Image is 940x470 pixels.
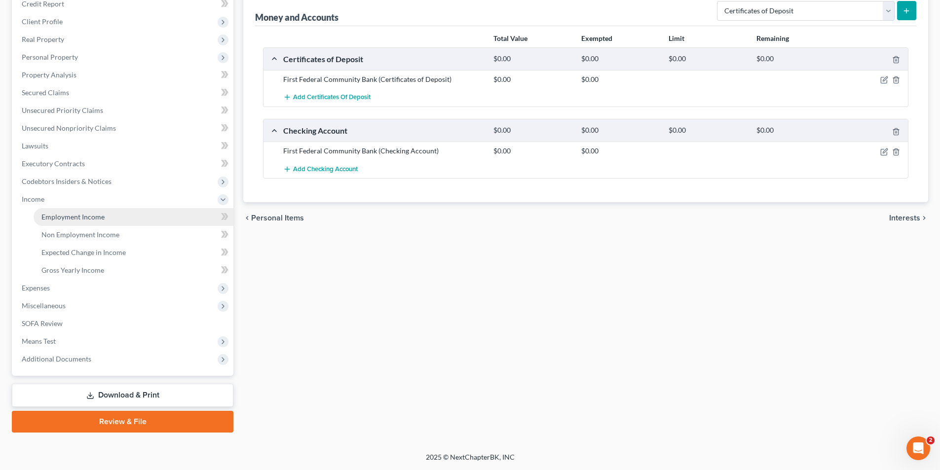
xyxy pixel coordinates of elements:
span: Non Employment Income [41,230,119,239]
span: Unsecured Nonpriority Claims [22,124,116,132]
div: $0.00 [576,54,664,64]
button: Interests chevron_right [889,214,928,222]
a: SOFA Review [14,315,233,332]
span: Gross Yearly Income [41,266,104,274]
a: Download & Print [12,384,233,407]
div: First Federal Community Bank (Checking Account) [278,146,489,156]
span: Employment Income [41,213,105,221]
button: chevron_left Personal Items [243,214,304,222]
span: 2 [927,436,935,444]
div: Certificates of Deposit [278,54,489,64]
span: Expected Change in Income [41,248,126,256]
i: chevron_left [243,214,251,222]
span: SOFA Review [22,319,63,327]
strong: Remaining [756,34,789,42]
a: Unsecured Priority Claims [14,102,233,119]
div: $0.00 [489,54,576,64]
div: 2025 © NextChapterBK, INC [189,452,752,470]
iframe: Intercom live chat [906,436,930,460]
span: Interests [889,214,920,222]
div: Money and Accounts [255,11,338,23]
div: $0.00 [489,126,576,135]
div: $0.00 [752,126,839,135]
a: Gross Yearly Income [34,261,233,279]
span: Means Test [22,337,56,345]
div: $0.00 [752,54,839,64]
span: Personal Items [251,214,304,222]
strong: Limit [669,34,684,42]
strong: Total Value [493,34,527,42]
span: Income [22,195,44,203]
span: Add Checking Account [293,165,358,173]
a: Executory Contracts [14,155,233,173]
div: Checking Account [278,125,489,136]
a: Employment Income [34,208,233,226]
div: $0.00 [576,74,664,84]
i: chevron_right [920,214,928,222]
div: $0.00 [576,126,664,135]
button: Add Checking Account [283,160,358,178]
span: Add Certificates of Deposit [293,94,371,102]
div: $0.00 [664,54,751,64]
span: Codebtors Insiders & Notices [22,177,112,185]
button: Add Certificates of Deposit [283,88,371,107]
div: First Federal Community Bank (Certificates of Deposit) [278,74,489,84]
div: $0.00 [576,146,664,156]
a: Review & File [12,411,233,433]
a: Expected Change in Income [34,244,233,261]
a: Unsecured Nonpriority Claims [14,119,233,137]
a: Lawsuits [14,137,233,155]
a: Non Employment Income [34,226,233,244]
div: $0.00 [489,74,576,84]
span: Unsecured Priority Claims [22,106,103,114]
strong: Exempted [581,34,612,42]
span: Secured Claims [22,88,69,97]
span: Personal Property [22,53,78,61]
span: Client Profile [22,17,63,26]
span: Executory Contracts [22,159,85,168]
a: Secured Claims [14,84,233,102]
span: Expenses [22,284,50,292]
span: Additional Documents [22,355,91,363]
a: Property Analysis [14,66,233,84]
span: Real Property [22,35,64,43]
span: Lawsuits [22,142,48,150]
span: Property Analysis [22,71,76,79]
div: $0.00 [489,146,576,156]
span: Miscellaneous [22,301,66,310]
div: $0.00 [664,126,751,135]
